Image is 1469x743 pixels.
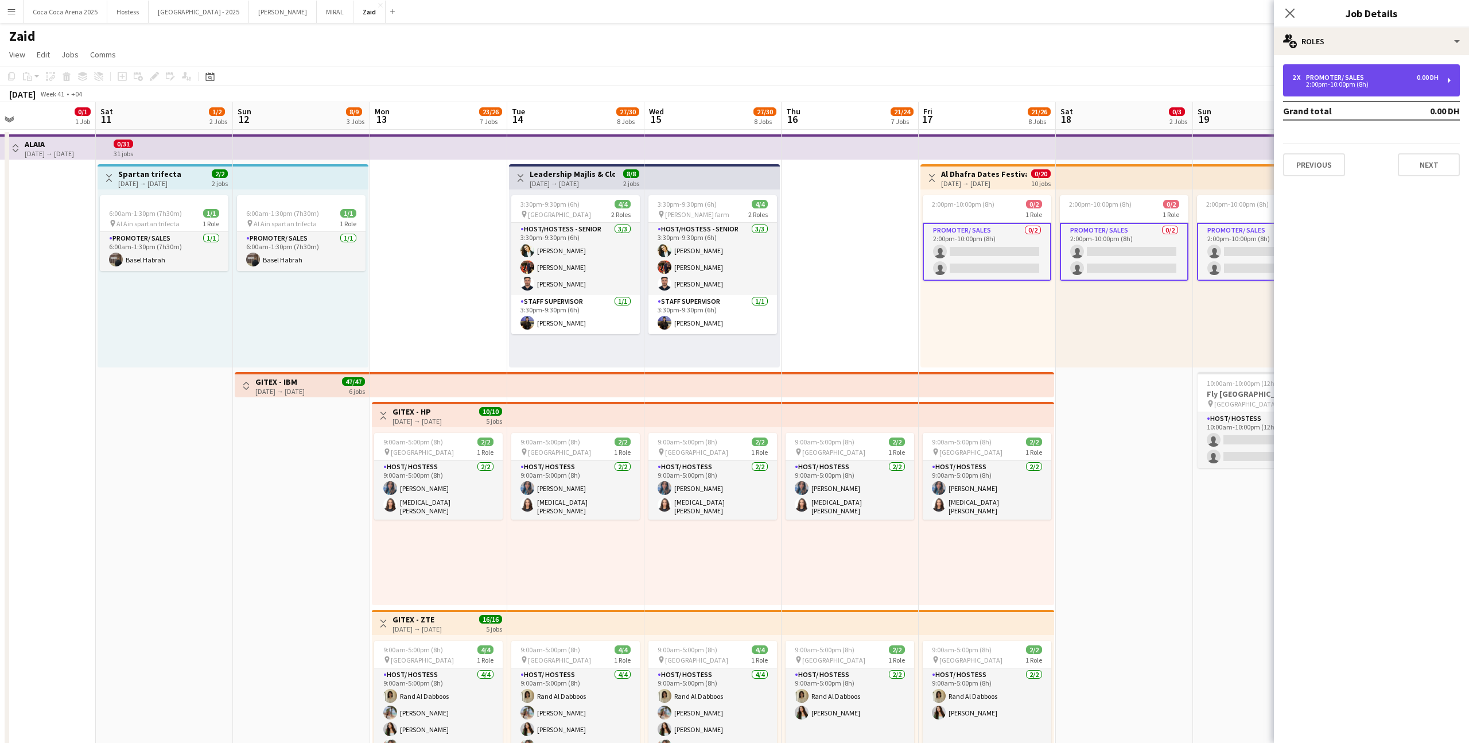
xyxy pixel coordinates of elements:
[754,117,776,126] div: 8 Jobs
[615,645,631,654] span: 4/4
[891,117,913,126] div: 7 Jobs
[374,460,503,520] app-card-role: Host/ Hostess2/29:00am-5:00pm (8h)[PERSON_NAME][MEDICAL_DATA][PERSON_NAME]
[32,47,55,62] a: Edit
[479,107,502,116] span: 23/26
[1028,117,1050,126] div: 8 Jobs
[1197,195,1326,281] app-job-card: 2:00pm-10:00pm (8h)0/21 RolePromoter/ Sales0/22:00pm-10:00pm (8h)
[25,139,74,149] h3: ALAIA
[648,295,777,334] app-card-role: Staff Supervisor1/13:30pm-9:30pm (6h)[PERSON_NAME]
[9,28,36,45] h1: Zaid
[1163,210,1179,219] span: 1 Role
[1025,210,1042,219] span: 1 Role
[939,656,1002,664] span: [GEOGRAPHIC_DATA]
[255,377,305,387] h3: GITEX - IBM
[1198,389,1326,399] h3: Fly [GEOGRAPHIC_DATA]
[511,223,640,295] app-card-role: Host/Hostess - Senior3/33:30pm-9:30pm (6h)[PERSON_NAME][PERSON_NAME][PERSON_NAME]
[751,656,768,664] span: 1 Role
[530,179,615,188] div: [DATE] → [DATE]
[346,107,362,116] span: 8/9
[383,438,443,446] span: 9:00am-5:00pm (8h)
[511,433,640,520] app-job-card: 9:00am-5:00pm (8h)2/2 [GEOGRAPHIC_DATA]1 RoleHost/ Hostess2/29:00am-5:00pm (8h)[PERSON_NAME][MEDI...
[1292,82,1439,87] div: 2:00pm-10:00pm (8h)
[236,113,251,126] span: 12
[648,460,777,520] app-card-role: Host/ Hostess2/29:00am-5:00pm (8h)[PERSON_NAME][MEDICAL_DATA][PERSON_NAME]
[923,106,932,117] span: Fri
[753,107,776,116] span: 27/30
[237,195,366,271] div: 6:00am-1:30pm (7h30m)1/1 Al Ain spartan trifecta1 RolePromoter/ Sales1/16:00am-1:30pm (7h30m)Base...
[1197,223,1326,281] app-card-role: Promoter/ Sales0/22:00pm-10:00pm (8h)
[392,417,442,425] div: [DATE] → [DATE]
[648,433,777,520] app-job-card: 9:00am-5:00pm (8h)2/2 [GEOGRAPHIC_DATA]1 RoleHost/ Hostess2/29:00am-5:00pm (8h)[PERSON_NAME][MEDI...
[888,656,905,664] span: 1 Role
[891,107,914,116] span: 21/24
[1283,102,1392,120] td: Grand total
[786,106,800,117] span: Thu
[528,448,591,456] span: [GEOGRAPHIC_DATA]
[511,460,640,520] app-card-role: Host/ Hostess2/29:00am-5:00pm (8h)[PERSON_NAME][MEDICAL_DATA][PERSON_NAME]
[1392,102,1460,120] td: 0.00 DH
[90,49,116,60] span: Comms
[9,88,36,100] div: [DATE]
[784,113,800,126] span: 16
[486,624,502,633] div: 5 jobs
[647,113,664,126] span: 15
[1198,106,1211,117] span: Sun
[802,448,865,456] span: [GEOGRAPHIC_DATA]
[1206,200,1269,208] span: 2:00pm-10:00pm (8h)
[752,645,768,654] span: 4/4
[477,448,493,456] span: 1 Role
[1198,412,1326,468] app-card-role: Host/ Hostess37A0/210:00am-10:00pm (12h)
[238,106,251,117] span: Sun
[1198,372,1326,468] app-job-card: 10:00am-10:00pm (12h)0/2Fly [GEOGRAPHIC_DATA] [GEOGRAPHIC_DATA]1 RoleHost/ Hostess37A0/210:00am-1...
[1283,153,1345,176] button: Previous
[648,195,777,334] div: 3:30pm-9:30pm (6h)4/4 [PERSON_NAME] farm2 RolesHost/Hostess - Senior3/33:30pm-9:30pm (6h)[PERSON_...
[349,386,365,396] div: 6 jobs
[649,106,664,117] span: Wed
[75,117,90,126] div: 1 Job
[510,113,525,126] span: 14
[520,645,580,654] span: 9:00am-5:00pm (8h)
[923,433,1051,520] div: 9:00am-5:00pm (8h)2/2 [GEOGRAPHIC_DATA]1 RoleHost/ Hostess2/29:00am-5:00pm (8h)[PERSON_NAME][MEDI...
[477,645,493,654] span: 4/4
[1025,448,1042,456] span: 1 Role
[149,1,249,23] button: [GEOGRAPHIC_DATA] - 2025
[1025,656,1042,664] span: 1 Role
[751,448,768,456] span: 1 Role
[1274,28,1469,55] div: Roles
[1031,178,1051,188] div: 10 jobs
[249,1,317,23] button: [PERSON_NAME]
[520,438,580,446] span: 9:00am-5:00pm (8h)
[1026,438,1042,446] span: 2/2
[392,407,442,417] h3: GITEX - HP
[61,49,79,60] span: Jobs
[658,200,717,208] span: 3:30pm-9:30pm (6h)
[923,223,1051,281] app-card-role: Promoter/ Sales0/22:00pm-10:00pm (8h)
[939,448,1002,456] span: [GEOGRAPHIC_DATA]
[109,209,182,218] span: 6:00am-1:30pm (7h30m)
[623,169,639,178] span: 8/8
[1292,73,1306,82] div: 2 x
[353,1,386,23] button: Zaid
[528,656,591,664] span: [GEOGRAPHIC_DATA]
[616,107,639,116] span: 27/30
[1417,73,1439,82] div: 0.00 DH
[648,223,777,295] app-card-role: Host/Hostess - Senior3/33:30pm-9:30pm (6h)[PERSON_NAME][PERSON_NAME][PERSON_NAME]
[374,433,503,520] app-job-card: 9:00am-5:00pm (8h)2/2 [GEOGRAPHIC_DATA]1 RoleHost/ Hostess2/29:00am-5:00pm (8h)[PERSON_NAME][MEDI...
[479,407,502,416] span: 10/10
[480,117,502,126] div: 7 Jobs
[1069,200,1132,208] span: 2:00pm-10:00pm (8h)
[1031,169,1051,178] span: 0/20
[75,107,91,116] span: 0/1
[118,169,181,179] h3: Spartan trifecta
[107,1,149,23] button: Hostess
[1274,6,1469,21] h3: Job Details
[1196,113,1211,126] span: 19
[922,113,932,126] span: 17
[528,210,591,219] span: [GEOGRAPHIC_DATA]
[203,219,219,228] span: 1 Role
[100,106,113,117] span: Sat
[237,232,366,271] app-card-role: Promoter/ Sales1/16:00am-1:30pm (7h30m)Basel Habrah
